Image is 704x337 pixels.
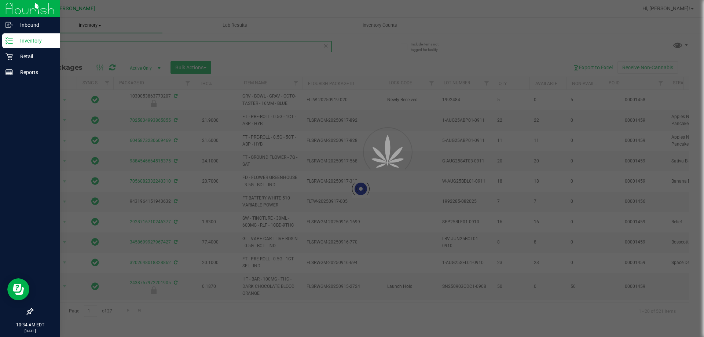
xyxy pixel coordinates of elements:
inline-svg: Inbound [5,21,13,29]
p: Reports [13,68,57,77]
inline-svg: Reports [5,69,13,76]
inline-svg: Inventory [5,37,13,44]
inline-svg: Retail [5,53,13,60]
p: Inbound [13,21,57,29]
p: 10:34 AM EDT [3,322,57,328]
p: [DATE] [3,328,57,334]
p: Retail [13,52,57,61]
iframe: Resource center [7,278,29,300]
p: Inventory [13,36,57,45]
